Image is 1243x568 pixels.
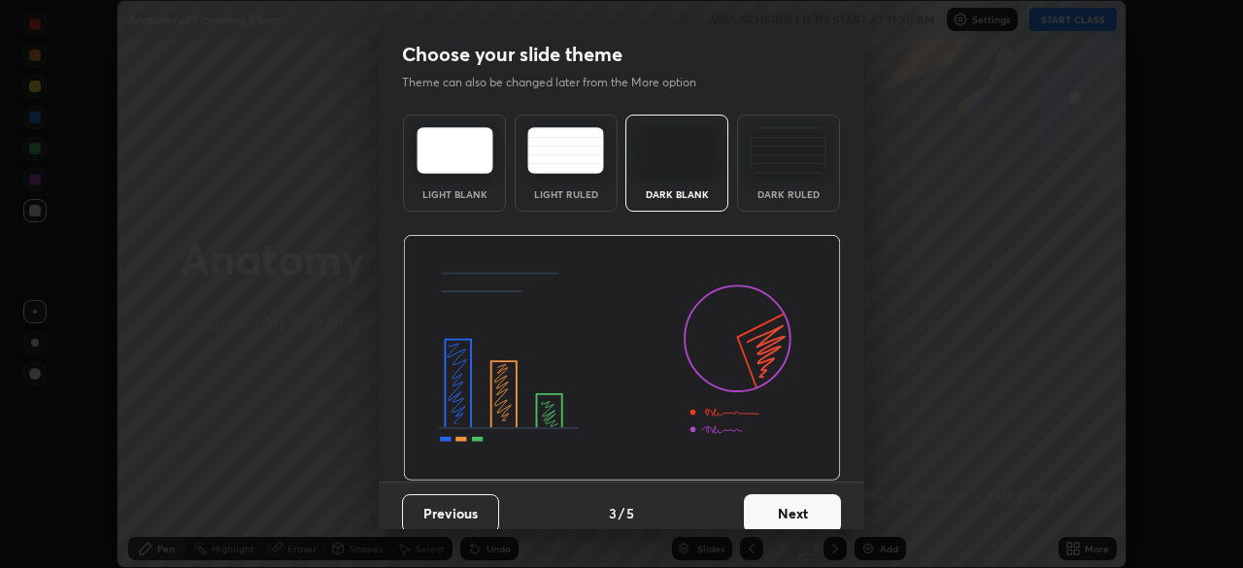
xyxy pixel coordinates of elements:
div: Dark Blank [638,189,716,199]
img: darkThemeBanner.d06ce4a2.svg [403,235,841,482]
div: Dark Ruled [750,189,827,199]
button: Previous [402,494,499,533]
img: darkTheme.f0cc69e5.svg [639,127,716,174]
div: Light Ruled [527,189,605,199]
h2: Choose your slide theme [402,42,622,67]
p: Theme can also be changed later from the More option [402,74,717,91]
button: Next [744,494,841,533]
div: Light Blank [416,189,493,199]
h4: 3 [609,503,617,523]
img: lightTheme.e5ed3b09.svg [417,127,493,174]
h4: 5 [626,503,634,523]
img: darkRuledTheme.de295e13.svg [750,127,826,174]
h4: / [619,503,624,523]
img: lightRuledTheme.5fabf969.svg [527,127,604,174]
